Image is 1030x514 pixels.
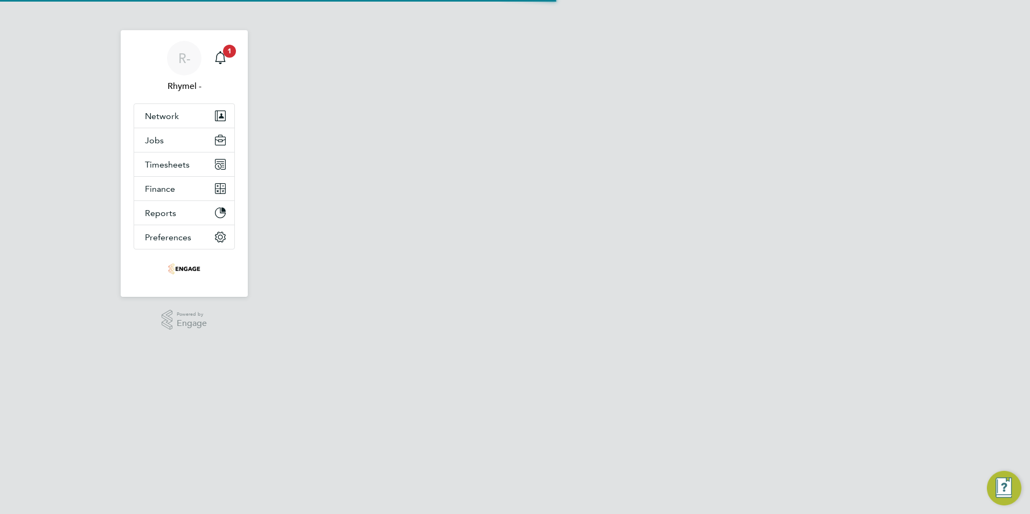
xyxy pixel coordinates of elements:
span: R- [178,51,191,65]
a: Powered byEngage [162,310,207,330]
span: Powered by [177,310,207,319]
a: R-Rhymel - [134,41,235,93]
button: Finance [134,177,234,200]
span: Engage [177,319,207,328]
span: Jobs [145,135,164,145]
a: 1 [210,41,231,75]
a: Go to home page [134,260,235,277]
button: Reports [134,201,234,225]
span: Reports [145,208,176,218]
button: Jobs [134,128,234,152]
span: Preferences [145,232,191,242]
span: Finance [145,184,175,194]
button: Engage Resource Center [987,471,1021,505]
button: Preferences [134,225,234,249]
img: thrivesw-logo-retina.png [168,260,200,277]
span: Rhymel - [134,80,235,93]
button: Timesheets [134,152,234,176]
span: Network [145,111,179,121]
nav: Main navigation [121,30,248,297]
button: Network [134,104,234,128]
span: Timesheets [145,159,190,170]
span: 1 [223,45,236,58]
